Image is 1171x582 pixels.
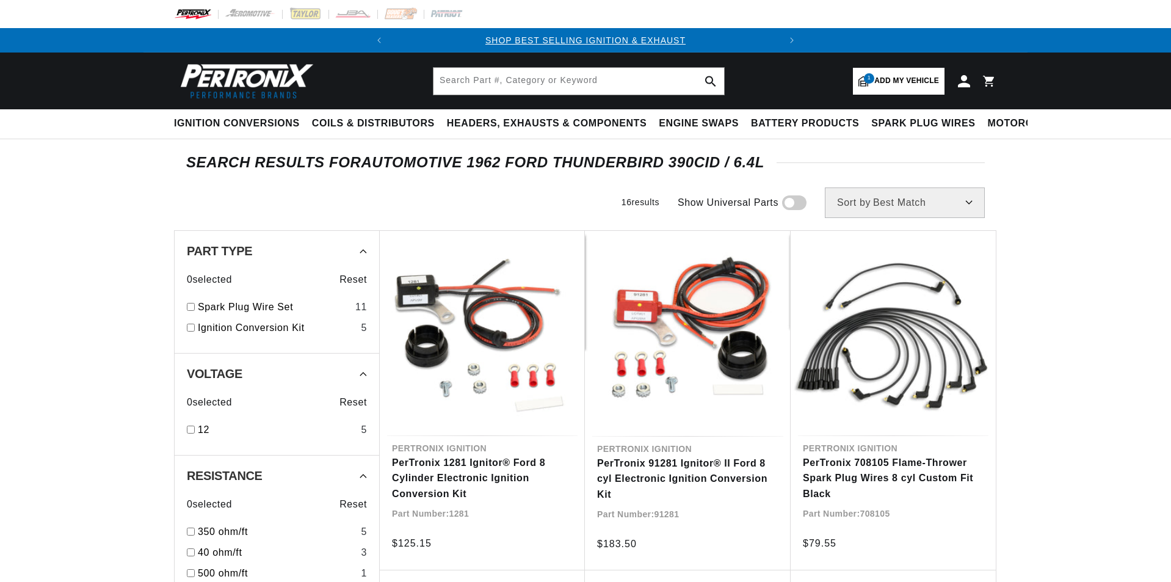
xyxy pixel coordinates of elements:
[392,455,573,502] a: PerTronix 1281 Ignitor® Ford 8 Cylinder Electronic Ignition Conversion Kit
[339,497,367,512] span: Reset
[433,68,724,95] input: Search Part #, Category or Keyword
[361,524,367,540] div: 5
[186,156,985,169] div: SEARCH RESULTS FOR Automotive 1962 Ford Thunderbird 390cid / 6.4L
[187,395,232,410] span: 0 selected
[361,320,367,336] div: 5
[864,73,874,84] span: 1
[485,35,686,45] a: SHOP BEST SELLING IGNITION & EXHAUST
[825,187,985,218] select: Sort by
[988,117,1060,130] span: Motorcycle
[751,117,859,130] span: Battery Products
[198,524,356,540] a: 350 ohm/ft
[187,470,262,482] span: Resistance
[367,28,391,53] button: Translation missing: en.sections.announcements.previous_announcement
[391,34,780,47] div: Announcement
[198,299,350,315] a: Spark Plug Wire Set
[187,272,232,288] span: 0 selected
[174,60,314,102] img: Pertronix
[391,34,780,47] div: 1 of 2
[874,75,939,87] span: Add my vehicle
[837,198,871,208] span: Sort by
[174,117,300,130] span: Ignition Conversions
[871,117,975,130] span: Spark Plug Wires
[441,109,653,138] summary: Headers, Exhausts & Components
[361,566,367,581] div: 1
[659,117,739,130] span: Engine Swaps
[198,422,356,438] a: 12
[306,109,441,138] summary: Coils & Distributors
[143,28,1028,53] slideshow-component: Translation missing: en.sections.announcements.announcement_bar
[174,109,306,138] summary: Ignition Conversions
[622,197,659,207] span: 16 results
[187,368,242,380] span: Voltage
[198,320,356,336] a: Ignition Conversion Kit
[678,195,778,211] span: Show Universal Parts
[355,299,367,315] div: 11
[312,117,435,130] span: Coils & Distributors
[745,109,865,138] summary: Battery Products
[361,422,367,438] div: 5
[853,68,944,95] a: 1Add my vehicle
[339,395,367,410] span: Reset
[447,117,647,130] span: Headers, Exhausts & Components
[187,245,252,257] span: Part Type
[198,566,356,581] a: 500 ohm/ft
[780,28,804,53] button: Translation missing: en.sections.announcements.next_announcement
[361,545,367,561] div: 3
[803,455,984,502] a: PerTronix 708105 Flame-Thrower Spark Plug Wires 8 cyl Custom Fit Black
[187,497,232,512] span: 0 selected
[982,109,1067,138] summary: Motorcycle
[339,272,367,288] span: Reset
[597,456,778,503] a: PerTronix 91281 Ignitor® II Ford 8 cyl Electronic Ignition Conversion Kit
[697,68,724,95] button: search button
[653,109,745,138] summary: Engine Swaps
[198,545,356,561] a: 40 ohm/ft
[865,109,981,138] summary: Spark Plug Wires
